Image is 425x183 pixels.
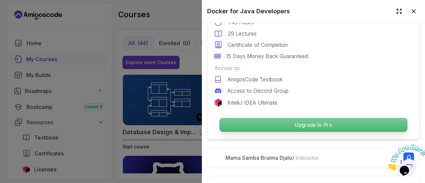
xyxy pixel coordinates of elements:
p: Upgrade to Pro [219,118,407,132]
button: Upgrade to Pro [219,118,408,132]
p: IntelliJ IDEA Ultimate [227,99,277,107]
p: Access to: [214,64,413,72]
p: 29 Lectures [228,30,257,38]
p: Certificate of Completion [228,41,288,49]
img: jetbrains logo [214,99,222,107]
span: 1 [3,3,5,8]
p: Access to Discord Group [227,87,289,95]
h2: Docker for Java Developers [207,7,290,16]
button: Expand drawer [393,5,405,17]
p: AmigosCode Textbook [227,75,283,83]
span: Instructor [296,154,319,161]
p: 15 Days Money Back Guaranteed [226,52,308,60]
img: Chat attention grabber [3,3,44,29]
p: Mama Samba Braima Djalo / [225,154,319,162]
iframe: chat widget [384,141,425,173]
img: Nelson Djalo [213,153,223,163]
